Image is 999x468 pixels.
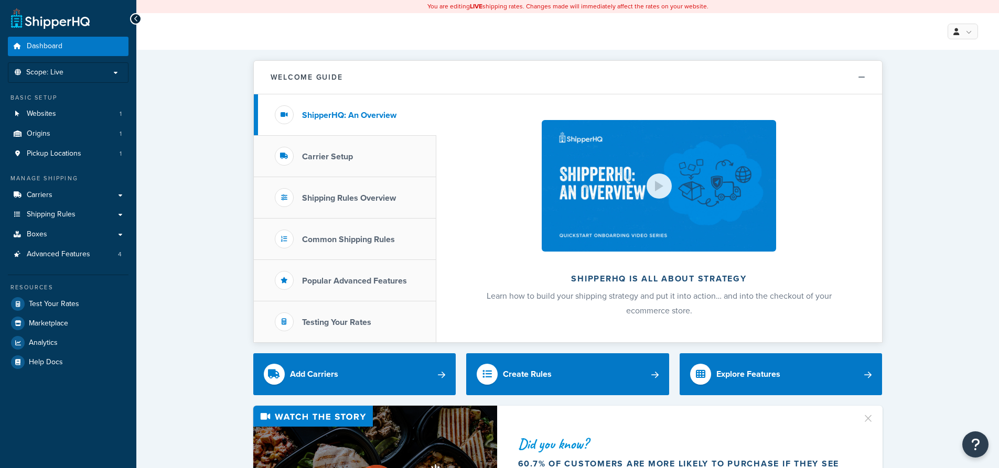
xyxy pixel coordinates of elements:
span: Learn how to build your shipping strategy and put it into action… and into the checkout of your e... [487,290,832,317]
a: Explore Features [680,353,883,395]
li: Origins [8,124,128,144]
a: Boxes [8,225,128,244]
span: Boxes [27,230,47,239]
a: Test Your Rates [8,295,128,313]
h3: ShipperHQ: An Overview [302,111,396,120]
span: Pickup Locations [27,149,81,158]
span: Origins [27,129,50,138]
a: Create Rules [466,353,669,395]
a: Origins1 [8,124,128,144]
span: Scope: Live [26,68,63,77]
h3: Shipping Rules Overview [302,193,396,203]
a: Pickup Locations1 [8,144,128,164]
span: Websites [27,110,56,118]
div: Create Rules [503,367,552,382]
div: Manage Shipping [8,174,128,183]
div: Basic Setup [8,93,128,102]
li: Advanced Features [8,245,128,264]
button: Open Resource Center [962,431,989,458]
span: Carriers [27,191,52,200]
button: Welcome Guide [254,61,882,94]
h3: Carrier Setup [302,152,353,161]
a: Help Docs [8,353,128,372]
h2: Welcome Guide [271,73,343,81]
a: Analytics [8,333,128,352]
span: Shipping Rules [27,210,76,219]
span: 1 [120,129,122,138]
h3: Popular Advanced Features [302,276,407,286]
span: 4 [118,250,122,259]
span: 1 [120,149,122,158]
span: Advanced Features [27,250,90,259]
span: Test Your Rates [29,300,79,309]
li: Pickup Locations [8,144,128,164]
img: ShipperHQ is all about strategy [542,120,776,252]
span: 1 [120,110,122,118]
span: Analytics [29,339,58,347]
li: Websites [8,104,128,124]
a: Websites1 [8,104,128,124]
div: Explore Features [716,367,780,382]
div: Did you know? [518,437,850,451]
a: Advanced Features4 [8,245,128,264]
h3: Common Shipping Rules [302,235,395,244]
a: Dashboard [8,37,128,56]
h3: Testing Your Rates [302,318,371,327]
span: Dashboard [27,42,62,51]
h2: ShipperHQ is all about strategy [464,274,854,284]
div: Add Carriers [290,367,338,382]
span: Help Docs [29,358,63,367]
div: Resources [8,283,128,292]
a: Add Carriers [253,353,456,395]
span: Marketplace [29,319,68,328]
b: LIVE [470,2,482,11]
a: Carriers [8,186,128,205]
a: Shipping Rules [8,205,128,224]
a: Marketplace [8,314,128,333]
